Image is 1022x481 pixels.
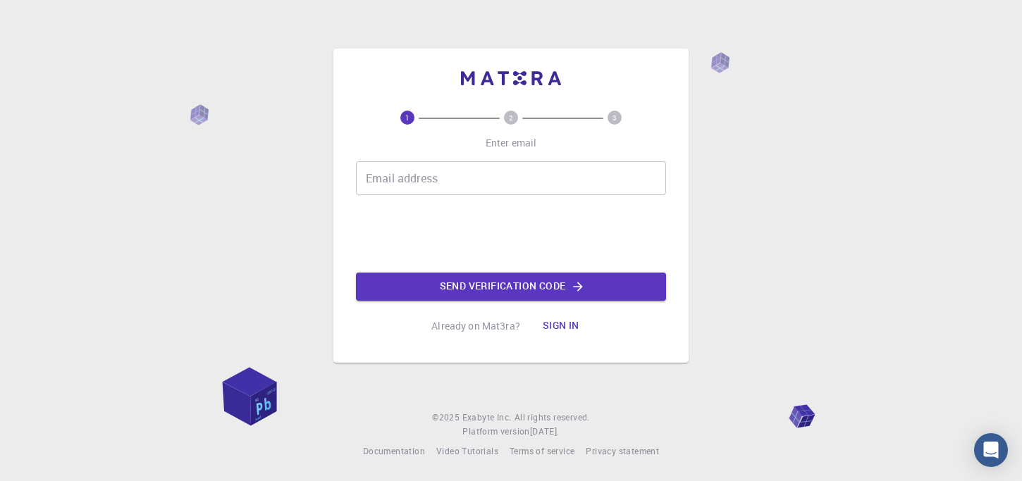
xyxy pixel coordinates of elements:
[363,444,425,458] a: Documentation
[431,319,520,333] p: Already on Mat3ra?
[486,136,537,150] p: Enter email
[612,113,617,123] text: 3
[510,444,574,458] a: Terms of service
[404,206,618,261] iframe: reCAPTCHA
[974,433,1008,467] div: Open Intercom Messenger
[515,411,590,425] span: All rights reserved.
[432,411,462,425] span: © 2025
[531,312,591,340] button: Sign in
[356,273,666,301] button: Send verification code
[586,445,659,456] span: Privacy statement
[530,425,560,437] span: [DATE] .
[462,411,512,425] a: Exabyte Inc.
[462,425,529,439] span: Platform version
[405,113,410,123] text: 1
[363,445,425,456] span: Documentation
[510,445,574,456] span: Terms of service
[586,444,659,458] a: Privacy statement
[462,411,512,423] span: Exabyte Inc.
[436,445,498,456] span: Video Tutorials
[436,444,498,458] a: Video Tutorials
[509,113,513,123] text: 2
[530,425,560,439] a: [DATE].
